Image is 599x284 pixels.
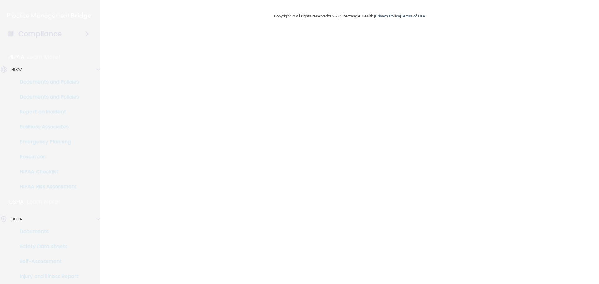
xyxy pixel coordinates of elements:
p: Emergency Planning [4,139,89,145]
div: Copyright © All rights reserved 2025 @ Rectangle Health | | [236,6,463,26]
p: Self-Assessment [4,258,89,265]
p: Injury and Illness Report [4,273,89,280]
p: Safety Data Sheets [4,243,89,250]
p: Business Associates [4,124,89,130]
p: Learn More! [27,53,61,61]
p: HIPAA Checklist [4,169,89,175]
p: Report an Incident [4,109,89,115]
p: Documents and Policies [4,94,89,100]
p: HIPAA [8,53,24,61]
h4: Compliance [18,30,62,38]
img: PMB logo [7,10,92,22]
p: OSHA [8,198,24,205]
p: HIPAA [11,66,23,73]
p: Resources [4,154,89,160]
a: Terms of Use [401,14,425,18]
p: Documents [4,229,89,235]
a: Privacy Policy [375,14,400,18]
p: Learn More! [27,198,60,205]
p: OSHA [11,215,22,223]
p: Documents and Policies [4,79,89,85]
p: HIPAA Risk Assessment [4,184,89,190]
